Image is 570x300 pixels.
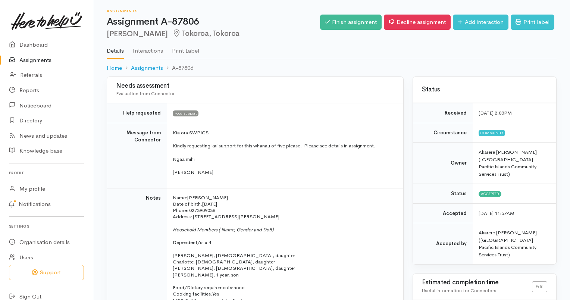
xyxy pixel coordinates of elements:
[413,203,473,223] td: Accepted
[173,252,394,259] p: [PERSON_NAME], [DEMOGRAPHIC_DATA], daughter
[413,223,473,265] td: Accepted by
[107,103,167,123] td: Help requested
[173,284,234,291] span: Food/Dietary requirements:
[9,168,84,178] h6: Profile
[173,129,394,137] p: Kia ora SWPICS
[479,110,512,116] time: [DATE] 2:08PM
[107,123,167,188] td: Message from Connector
[479,130,505,136] span: Community
[413,184,473,204] td: Status
[173,207,188,213] span: Phone:
[173,201,202,207] span: Date of birth:
[163,64,193,72] li: A-87806
[107,38,124,59] a: Details
[173,169,394,176] p: [PERSON_NAME]
[173,213,192,220] span: Address:
[422,279,532,286] h3: Estimated completion time
[173,110,198,116] span: Food support
[107,59,557,77] nav: breadcrumb
[172,29,239,38] span: Tokoroa, Tokoroa
[173,259,394,265] p: Charlotte, [DEMOGRAPHIC_DATA], daughter
[107,29,320,38] h2: [PERSON_NAME]
[511,15,554,30] a: Print label
[422,86,547,93] h3: Status
[172,38,199,59] a: Print Label
[9,221,84,231] h6: Settings
[173,291,212,297] span: Cooking facilities:
[116,90,175,97] span: Evaluation from Connector
[320,15,382,30] a: Finish assignment
[173,265,394,271] p: [PERSON_NAME], [DEMOGRAPHIC_DATA], daughter
[189,207,215,213] span: 0273909038
[384,15,451,30] a: Decline assignment
[479,149,537,177] span: Akarere [PERSON_NAME] ([GEOGRAPHIC_DATA] Pacific Islands Community Services Trust)
[202,201,217,207] span: [DATE]
[173,239,211,246] span: Dependent/s: x 4
[234,284,244,291] span: none
[479,210,514,216] time: [DATE] 11:57AM
[107,16,320,27] h1: Assignment A-87806
[212,291,219,297] span: Yes
[173,156,394,163] p: Ngaa mihi
[413,123,473,143] td: Circumstance
[532,281,547,292] a: Edit
[173,226,273,233] span: Household Members ( Name, Gender and DoB)
[473,223,556,265] td: Akarere [PERSON_NAME] ([GEOGRAPHIC_DATA] Pacific Islands Community Services Trust)
[133,38,163,59] a: Interactions
[116,82,394,90] h3: Needs assessment
[413,143,473,184] td: Owner
[107,64,122,72] a: Home
[187,194,228,201] span: [PERSON_NAME]
[173,194,187,201] span: Name:
[173,272,394,278] p: [PERSON_NAME], 1 year, son
[453,15,508,30] a: Add interaction
[9,265,84,280] button: Support
[422,287,496,294] span: Useful information for Connectors
[479,191,501,197] span: Accepted
[193,213,279,220] span: [STREET_ADDRESS][PERSON_NAME]
[173,142,394,150] p: Kindly requesting kai support for this whanau of five please. Please see details in assignment.
[413,103,473,123] td: Received
[131,64,163,72] a: Assignments
[107,9,320,13] h6: Assignments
